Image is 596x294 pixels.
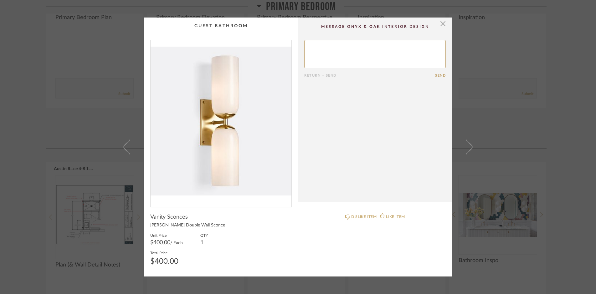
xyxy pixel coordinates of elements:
[435,73,446,78] button: Send
[170,241,183,245] span: / Each
[151,40,291,202] img: a6ba545c-ea55-452f-be1e-491c7bc1453b_1000x1000.jpg
[151,40,291,202] div: 0
[351,214,377,220] div: DISLIKE ITEM
[437,18,449,30] button: Close
[150,214,188,220] span: Vanity Sconces
[150,223,292,228] div: [PERSON_NAME] Double Wall Sconce
[386,214,405,220] div: LIKE ITEM
[150,233,183,238] label: Unit Price
[150,250,178,255] label: Total Price
[150,258,178,265] div: $400.00
[200,233,208,238] label: QTY
[150,240,170,246] span: $400.00
[304,73,435,78] div: Return = Send
[200,240,208,245] div: 1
